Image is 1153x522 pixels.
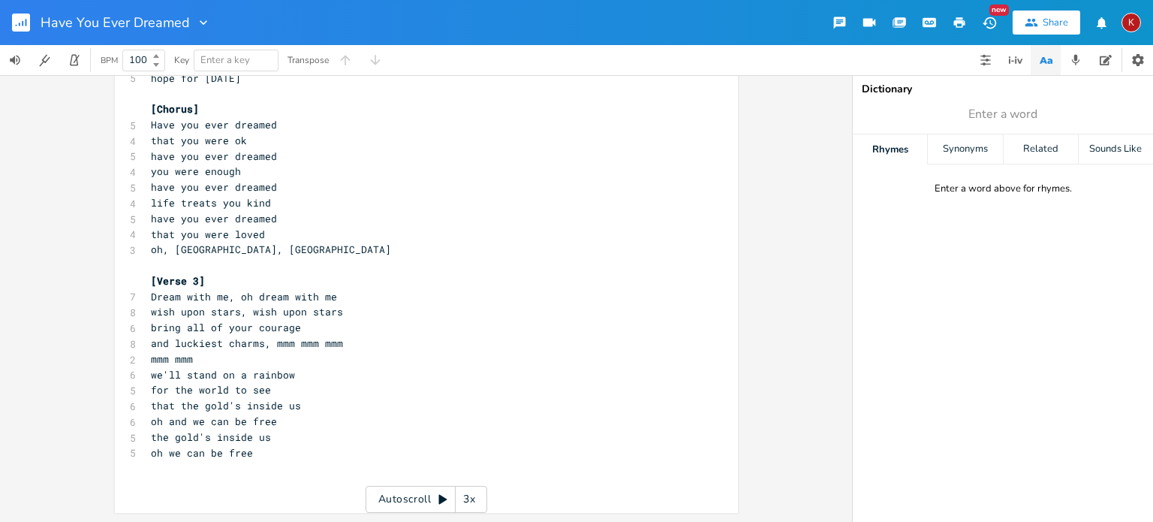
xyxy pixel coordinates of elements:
[41,16,190,29] span: Have You Ever Dreamed
[1043,16,1068,29] div: Share
[974,9,1004,36] button: New
[174,56,189,65] div: Key
[151,212,277,225] span: have you ever dreamed
[968,106,1037,123] span: Enter a word
[853,134,927,164] div: Rhymes
[151,321,301,334] span: bring all of your courage
[151,274,205,288] span: [Verse 3]
[151,196,271,210] span: life treats you kind
[1013,11,1080,35] button: Share
[151,336,343,350] span: and luckiest charms, mmm mmm mmm
[151,180,277,194] span: have you ever dreamed
[928,134,1002,164] div: Synonyms
[101,56,118,65] div: BPM
[151,149,277,163] span: have you ever dreamed
[151,228,265,241] span: that you were loved
[1121,5,1141,40] button: K
[456,486,483,513] div: 3x
[151,352,193,366] span: mmm mmm
[151,415,277,428] span: oh and we can be free
[151,446,253,460] span: oh we can be free
[200,53,250,67] span: Enter a key
[151,243,391,256] span: oh, [GEOGRAPHIC_DATA], [GEOGRAPHIC_DATA]
[1004,134,1078,164] div: Related
[151,134,247,147] span: that you were ok
[151,305,343,318] span: wish upon stars, wish upon stars
[151,71,241,85] span: hope for [DATE]
[151,430,271,444] span: the gold's inside us
[151,164,241,178] span: you were enough
[935,183,1072,195] div: Enter a word above for rhymes.
[151,102,199,116] span: [Chorus]
[366,486,487,513] div: Autoscroll
[989,5,1009,16] div: New
[1079,134,1153,164] div: Sounds Like
[151,118,277,131] span: Have you ever dreamed
[151,383,271,397] span: for the world to see
[1121,13,1141,32] div: kerynlee24
[862,84,1144,95] div: Dictionary
[151,290,337,303] span: Dream with me, oh dream with me
[287,56,329,65] div: Transpose
[151,368,295,382] span: we'll stand on a rainbow
[151,399,301,412] span: that the gold's inside us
